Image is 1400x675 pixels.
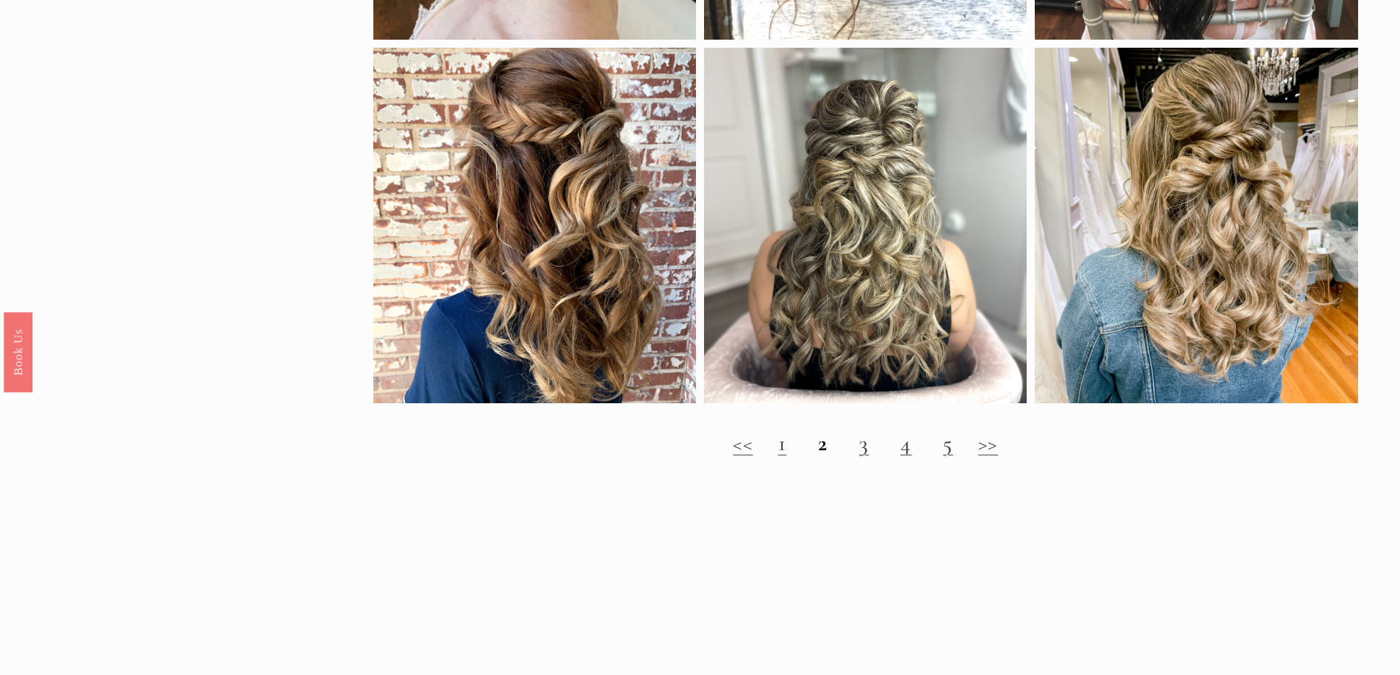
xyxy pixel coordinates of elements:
a: 4 [900,430,912,457]
a: >> [978,430,998,457]
a: 5 [943,430,953,457]
a: Book Us [4,311,32,391]
a: 1 [778,430,787,457]
strong: 2 [818,430,828,457]
a: 3 [859,430,869,457]
a: << [733,430,753,457]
